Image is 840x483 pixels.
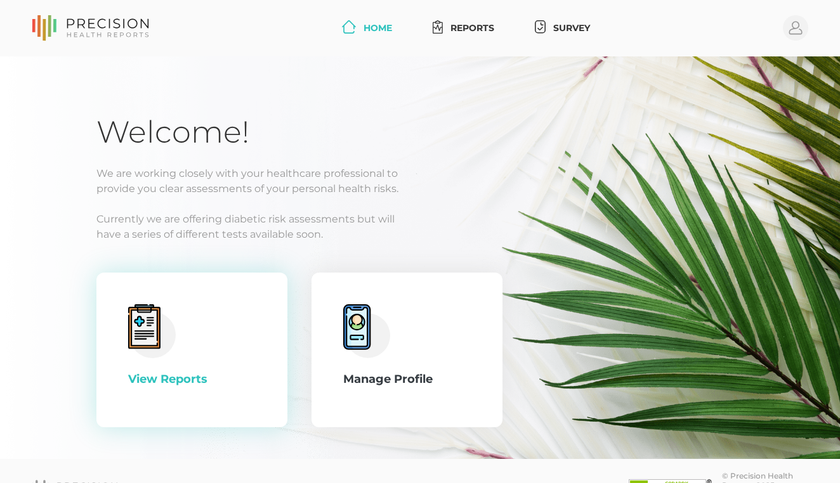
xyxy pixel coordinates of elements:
a: Survey [530,16,595,40]
h1: Welcome! [96,113,744,151]
div: View Reports [128,371,256,388]
a: Reports [428,16,499,40]
p: Currently we are offering diabetic risk assessments but will have a series of different tests ava... [96,212,744,242]
p: We are working closely with your healthcare professional to provide you clear assessments of your... [96,166,744,196]
a: Home [337,16,397,40]
div: Manage Profile [343,371,471,388]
